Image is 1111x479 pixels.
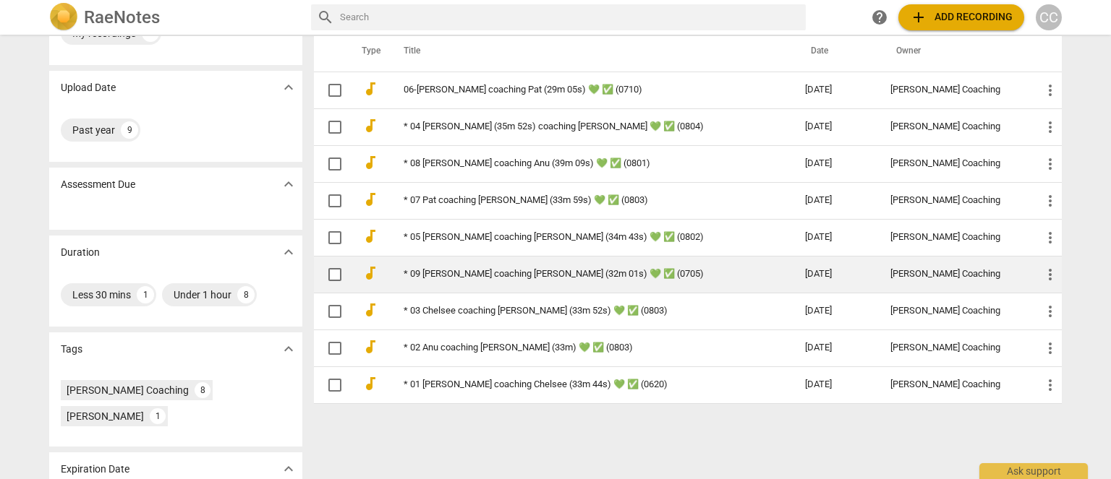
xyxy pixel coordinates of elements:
[793,219,879,256] td: [DATE]
[793,293,879,329] td: [DATE]
[867,4,893,30] a: Help
[72,288,131,302] div: Less 30 mins
[84,7,160,27] h2: RaeNotes
[793,366,879,403] td: [DATE]
[1042,266,1059,283] span: more_vert
[49,3,299,32] a: LogoRaeNotes
[910,9,927,26] span: add
[317,9,334,26] span: search
[280,79,297,96] span: expand_more
[793,31,879,72] th: Date
[404,158,753,169] a: * 08 [PERSON_NAME] coaching Anu (39m 09s) 💚 ✅ (0801)
[404,232,753,243] a: * 05 [PERSON_NAME] coaching [PERSON_NAME] (34m 43s) 💚 ✅ (0802)
[174,288,231,302] div: Under 1 hour
[1042,303,1059,320] span: more_vert
[890,269,1018,280] div: [PERSON_NAME] Coaching
[61,245,100,260] p: Duration
[237,286,255,303] div: 8
[362,338,379,355] span: audiotrack
[278,241,299,263] button: Show more
[404,379,753,390] a: * 01 [PERSON_NAME] coaching Chelsee (33m 44s) 💚 ✅ (0620)
[280,460,297,478] span: expand_more
[67,383,189,397] div: [PERSON_NAME] Coaching
[278,77,299,98] button: Show more
[362,191,379,208] span: audiotrack
[793,329,879,366] td: [DATE]
[890,306,1018,316] div: [PERSON_NAME] Coaching
[890,342,1018,353] div: [PERSON_NAME] Coaching
[890,195,1018,206] div: [PERSON_NAME] Coaching
[150,408,166,424] div: 1
[404,85,753,95] a: 06-[PERSON_NAME] coaching Pat (29m 05s) 💚 ✅ (0710)
[362,154,379,171] span: audiotrack
[898,4,1024,30] button: Upload
[1042,340,1059,357] span: more_vert
[61,177,135,192] p: Assessment Due
[910,9,1013,26] span: Add recording
[121,121,138,139] div: 9
[871,9,888,26] span: help
[67,409,144,423] div: [PERSON_NAME]
[195,382,210,398] div: 8
[1042,82,1059,99] span: more_vert
[280,340,297,358] span: expand_more
[404,342,753,353] a: * 02 Anu coaching [PERSON_NAME] (33m) 💚 ✅ (0803)
[61,462,129,477] p: Expiration Date
[793,256,879,293] td: [DATE]
[1042,229,1059,246] span: more_vert
[280,176,297,193] span: expand_more
[362,264,379,282] span: audiotrack
[49,3,78,32] img: Logo
[137,286,154,303] div: 1
[386,31,793,72] th: Title
[278,338,299,360] button: Show more
[278,173,299,195] button: Show more
[1042,192,1059,210] span: more_vert
[890,158,1018,169] div: [PERSON_NAME] Coaching
[362,117,379,134] span: audiotrack
[1042,118,1059,136] span: more_vert
[890,232,1018,243] div: [PERSON_NAME] Coaching
[890,121,1018,132] div: [PERSON_NAME] Coaching
[890,85,1018,95] div: [PERSON_NAME] Coaching
[979,463,1088,479] div: Ask support
[793,108,879,145] td: [DATE]
[404,195,753,206] a: * 07 Pat coaching [PERSON_NAME] (33m 59s) 💚 ✅ (0803)
[280,243,297,261] span: expand_more
[404,306,753,316] a: * 03 Chelsee coaching [PERSON_NAME] (33m 52s) 💚 ✅ (0803)
[793,145,879,182] td: [DATE]
[793,72,879,108] td: [DATE]
[1036,4,1062,30] button: CC
[72,123,115,137] div: Past year
[879,31,1030,72] th: Owner
[362,228,379,245] span: audiotrack
[1042,376,1059,394] span: more_vert
[350,31,386,72] th: Type
[61,80,116,95] p: Upload Date
[340,6,800,29] input: Search
[362,80,379,98] span: audiotrack
[61,342,82,357] p: Tags
[362,375,379,392] span: audiotrack
[1042,155,1059,173] span: more_vert
[890,379,1018,390] div: [PERSON_NAME] Coaching
[793,182,879,219] td: [DATE]
[404,269,753,280] a: * 09 [PERSON_NAME] coaching [PERSON_NAME] (32m 01s) 💚 ✅ (0705)
[404,121,753,132] a: * 04 [PERSON_NAME] (35m 52s) coaching [PERSON_NAME] 💚 ✅ (0804)
[362,301,379,319] span: audiotrack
